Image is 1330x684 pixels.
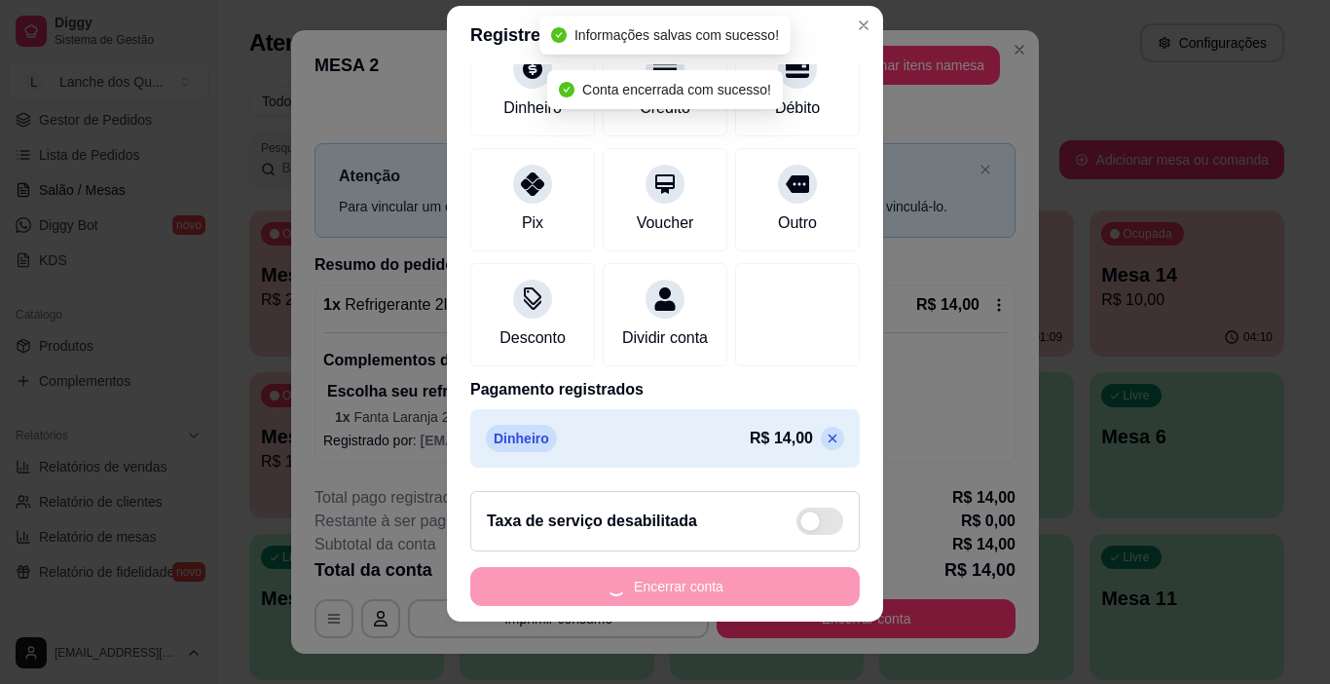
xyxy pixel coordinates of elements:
[470,378,860,401] p: Pagamento registrados
[582,82,771,97] span: Conta encerrada com sucesso!
[559,82,574,97] span: check-circle
[775,96,820,120] div: Débito
[622,326,708,350] div: Dividir conta
[551,27,567,43] span: check-circle
[637,211,694,235] div: Voucher
[447,6,883,64] header: Registre o pagamento do pedido
[499,326,566,350] div: Desconto
[848,10,879,41] button: Close
[487,510,697,533] h2: Taxa de serviço desabilitada
[486,425,557,452] p: Dinheiro
[574,27,779,43] span: Informações salvas com sucesso!
[750,427,813,450] p: R$ 14,00
[522,211,543,235] div: Pix
[503,96,562,120] div: Dinheiro
[778,211,817,235] div: Outro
